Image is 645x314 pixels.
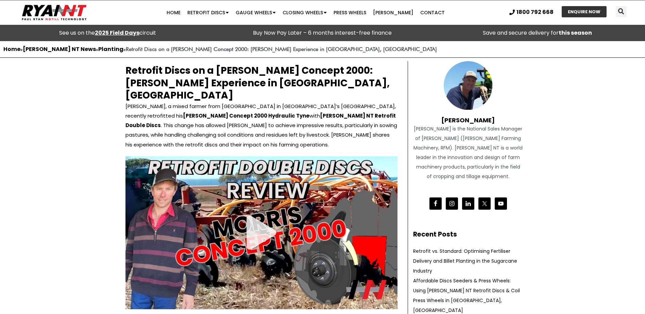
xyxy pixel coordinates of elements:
[413,277,520,314] a: Affordable Discs Seeders & Press Wheels: Using [PERSON_NAME] NT Retrofit Discs & Coil Press Wheel...
[413,230,523,240] h2: Recent Posts
[3,28,211,38] div: See us on the circuit
[559,29,592,37] strong: this season
[562,6,607,17] a: ENQUIRE NOW
[330,6,370,19] a: Press Wheels
[163,6,184,19] a: Home
[184,6,232,19] a: Retrofit Discs
[279,6,330,19] a: Closing Wheels
[413,110,523,124] h4: [PERSON_NAME]
[23,45,96,53] a: [PERSON_NAME] NT News
[247,216,276,250] div: Play Video about Retrofit discs on a Morris Concept 2000
[370,6,417,19] a: [PERSON_NAME]
[413,124,523,181] div: [PERSON_NAME] is the National Sales Manager of [PERSON_NAME] ([PERSON_NAME] Farming Machinery, RF...
[3,46,437,52] span: » » »
[568,10,600,14] span: ENQUIRE NOW
[125,6,486,19] nav: Menu
[616,6,627,17] div: Search
[3,45,20,53] a: Home
[183,112,309,119] b: [PERSON_NAME] Concept 2000 Hydraulic Tyne
[20,2,88,23] img: Ryan NT logo
[417,6,448,19] a: Contact
[218,28,426,38] p: Buy Now Pay Later – 6 months interest-free finance
[413,248,517,274] a: Retrofit vs. Standard: Optimising Fertiliser Delivery and Billet Planting in the Sugarcane Industry
[95,29,139,37] a: 2025 Field Days
[125,65,397,102] h2: Retrofit Discs on a [PERSON_NAME] Concept 2000: [PERSON_NAME] Experience in [GEOGRAPHIC_DATA], [G...
[434,28,642,38] p: Save and secure delivery for
[509,10,554,15] a: 1800 792 668
[98,45,123,53] a: Planting
[232,6,279,19] a: Gauge Wheels
[126,46,437,52] strong: Retrofit Discs on a [PERSON_NAME] Concept 2000: [PERSON_NAME] Experience in [GEOGRAPHIC_DATA], [G...
[516,10,554,15] span: 1800 792 668
[125,102,397,149] p: [PERSON_NAME], a mixed farmer from [GEOGRAPHIC_DATA] in [GEOGRAPHIC_DATA]’s [GEOGRAPHIC_DATA], re...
